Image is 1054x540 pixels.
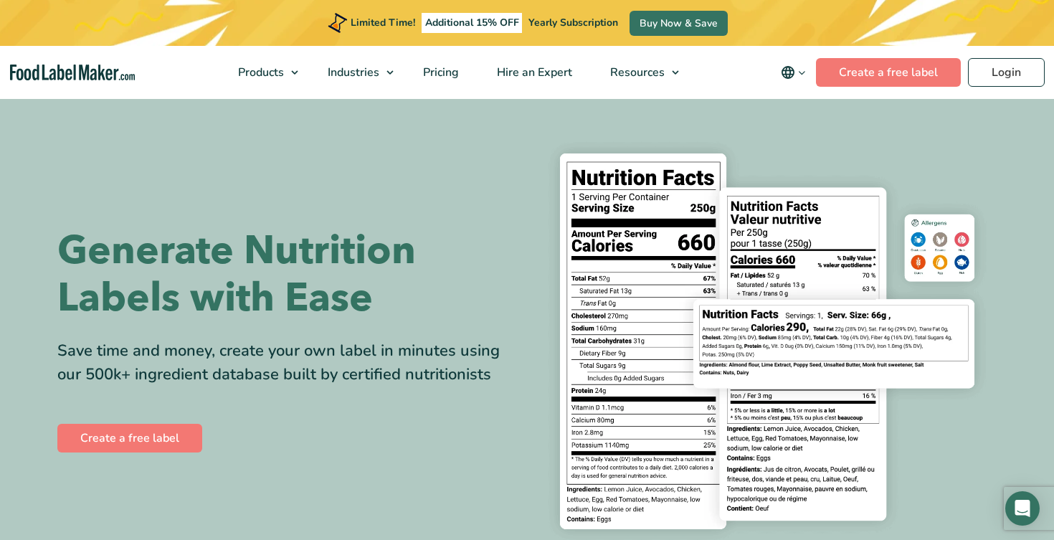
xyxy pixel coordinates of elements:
a: Industries [309,46,401,99]
span: Pricing [419,65,460,80]
span: Industries [323,65,381,80]
span: Additional 15% OFF [422,13,523,33]
a: Buy Now & Save [630,11,728,36]
a: Products [219,46,305,99]
a: Create a free label [816,58,961,87]
a: Hire an Expert [478,46,588,99]
span: Resources [606,65,666,80]
a: Resources [592,46,686,99]
div: Save time and money, create your own label in minutes using our 500k+ ingredient database built b... [57,339,516,387]
span: Limited Time! [351,16,415,29]
a: Create a free label [57,424,202,453]
div: Open Intercom Messenger [1005,491,1040,526]
span: Yearly Subscription [528,16,618,29]
h1: Generate Nutrition Labels with Ease [57,227,516,322]
a: Login [968,58,1045,87]
span: Hire an Expert [493,65,574,80]
span: Products [234,65,285,80]
a: Pricing [404,46,475,99]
